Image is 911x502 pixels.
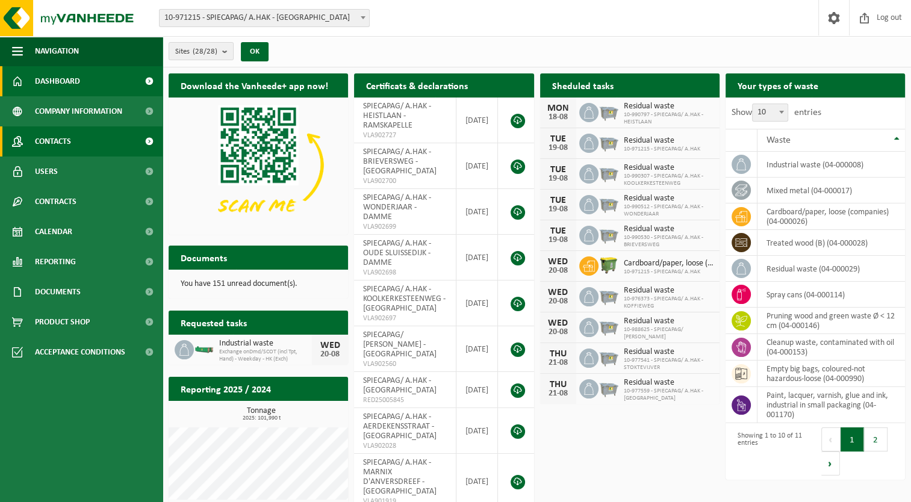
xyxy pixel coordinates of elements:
[624,326,714,341] span: 10-988625 - SPIECAPAG/ [PERSON_NAME]
[160,10,369,26] span: 10-971215 - SPIECAPAG/ A.HAK - BRUGGE
[35,187,76,217] span: Contracts
[546,113,570,122] div: 18-08
[35,337,125,367] span: Acceptance conditions
[624,317,714,326] span: Residual waste
[624,194,714,203] span: Residual waste
[624,111,714,126] span: 10-990797 - SPIECAPAG/ A.HAK - HEISTLAAN
[841,427,864,451] button: 1
[599,224,619,244] img: WB-2500-GAL-GY-01
[546,236,570,244] div: 19-08
[456,326,498,372] td: [DATE]
[757,334,905,361] td: cleanup waste, contaminated with oil (04-000153)
[175,415,348,421] span: 2025: 101,990 t
[864,427,888,451] button: 2
[318,341,342,350] div: WED
[181,280,336,288] p: You have 151 unread document(s).
[624,173,714,187] span: 10-990307 - SPIECAPAG/ A.HAK - KOOLKERKESTEENWEG
[732,108,821,117] label: Show entries
[354,73,480,97] h2: Certificats & declarations
[752,104,788,122] span: 10
[169,246,239,269] h2: Documents
[757,308,905,334] td: pruning wood and green waste Ø < 12 cm (04-000146)
[169,42,234,60] button: Sites(28/28)
[266,400,347,424] a: View reporting
[546,389,570,398] div: 21-08
[35,307,90,337] span: Product Shop
[546,380,570,389] div: THU
[546,226,570,236] div: TUE
[757,361,905,387] td: empty big bags, coloured-not hazardous-loose (04-000990)
[35,66,80,96] span: Dashboard
[169,311,259,334] h2: Requested tasks
[546,328,570,336] div: 20-08
[766,135,791,145] span: Waste
[599,377,619,398] img: WB-2500-GAL-GY-01
[219,339,312,349] span: Industrial waste
[546,144,570,152] div: 19-08
[599,193,619,214] img: WB-2500-GAL-GY-01
[193,48,217,55] count: (28/28)
[546,175,570,183] div: 19-08
[194,343,214,354] img: HK-XC-10-GN-00
[35,96,122,126] span: Company information
[624,136,700,146] span: Residual waste
[624,259,714,268] span: Cardboard/paper, loose (companies)
[363,193,431,222] span: SPIECAPAG/ A.HAK - WONDERJAAR - DAMME
[753,104,788,121] span: 10
[35,217,72,247] span: Calendar
[363,376,437,395] span: SPIECAPAG/ A.HAK - [GEOGRAPHIC_DATA]
[35,277,81,307] span: Documents
[624,357,714,371] span: 10-977541 - SPIECAPAG/ A.HAK - STOKTEVIJVER
[363,314,447,323] span: VLA902697
[35,156,58,187] span: Users
[757,152,905,178] td: industrial waste (04-000008)
[318,350,342,359] div: 20-08
[599,255,619,275] img: WB-1100-HPE-GN-50
[175,43,217,61] span: Sites
[540,73,626,97] h2: Sheduled tasks
[546,205,570,214] div: 19-08
[757,282,905,308] td: spray cans (04-000114)
[546,288,570,297] div: WED
[169,377,283,400] h2: Reporting 2025 / 2024
[175,407,348,421] h3: Tonnage
[169,98,348,232] img: Download de VHEPlus App
[599,101,619,122] img: WB-2500-GAL-GY-01
[546,297,570,306] div: 20-08
[363,330,437,359] span: SPIECAPAG/ [PERSON_NAME] - [GEOGRAPHIC_DATA]
[757,256,905,282] td: residual waste (04-000029)
[456,372,498,408] td: [DATE]
[456,408,498,454] td: [DATE]
[546,134,570,144] div: TUE
[546,165,570,175] div: TUE
[732,426,809,477] div: Showing 1 to 10 of 11 entries
[624,378,714,388] span: Residual waste
[757,387,905,423] td: Paint, lacquer, varnish, glue and ink, industrial in small packaging (04-001170)
[546,349,570,359] div: THU
[599,132,619,152] img: WB-2500-GAL-GY-01
[599,285,619,306] img: WB-2500-GAL-GY-01
[624,203,714,218] span: 10-990512 - SPIECAPAG/ A.HAK - WONDERJAAR
[624,102,714,111] span: Residual waste
[363,395,447,405] span: RED25005845
[363,131,447,140] span: VLA902727
[363,285,446,313] span: SPIECAPAG/ A.HAK - KOOLKERKESTEENWEG - [GEOGRAPHIC_DATA]
[219,349,312,363] span: Exchange onDmd/SCOT (incl Tpt, Hand) - Weekday - HK (Exch)
[599,316,619,336] img: WB-2500-GAL-GY-01
[599,347,619,367] img: WB-2500-GAL-GY-01
[546,318,570,328] div: WED
[363,176,447,186] span: VLA902700
[456,98,498,143] td: [DATE]
[363,268,447,277] span: VLA902698
[363,239,431,267] span: SPIECAPAG/ A.HAK - OUDE SLUISSEDIJK - DAMME
[241,42,269,61] button: OK
[757,230,905,256] td: treated wood (B) (04-000028)
[546,267,570,275] div: 20-08
[726,73,830,97] h2: Your types of waste
[456,280,498,326] td: [DATE]
[546,359,570,367] div: 21-08
[757,203,905,230] td: cardboard/paper, loose (companies) (04-000026)
[456,235,498,280] td: [DATE]
[624,225,714,234] span: Residual waste
[624,388,714,402] span: 10-977559 - SPIECAPAG/ A.HAK - [GEOGRAPHIC_DATA]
